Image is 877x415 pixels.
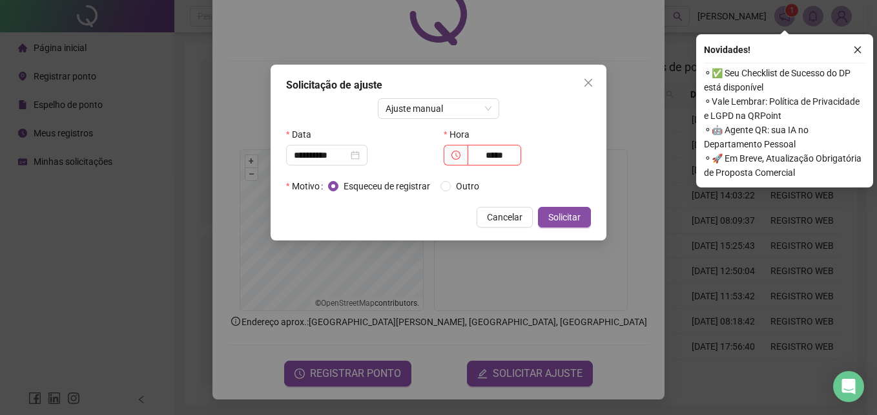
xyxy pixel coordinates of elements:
[704,43,750,57] span: Novidades !
[704,66,865,94] span: ⚬ ✅ Seu Checklist de Sucesso do DP está disponível
[853,45,862,54] span: close
[444,124,478,145] label: Hora
[451,151,460,160] span: clock-circle
[286,176,328,197] label: Motivo
[833,371,864,402] div: Open Intercom Messenger
[578,72,599,93] button: Close
[704,151,865,180] span: ⚬ 🚀 Em Breve, Atualização Obrigatória de Proposta Comercial
[451,179,484,193] span: Outro
[538,207,591,228] button: Solicitar
[286,78,591,93] div: Solicitação de ajuste
[548,210,581,224] span: Solicitar
[386,99,492,118] span: Ajuste manual
[583,78,593,88] span: close
[704,94,865,123] span: ⚬ Vale Lembrar: Política de Privacidade e LGPD na QRPoint
[477,207,533,228] button: Cancelar
[286,124,320,145] label: Data
[704,123,865,151] span: ⚬ 🤖 Agente QR: sua IA no Departamento Pessoal
[487,210,522,224] span: Cancelar
[338,179,435,193] span: Esqueceu de registrar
